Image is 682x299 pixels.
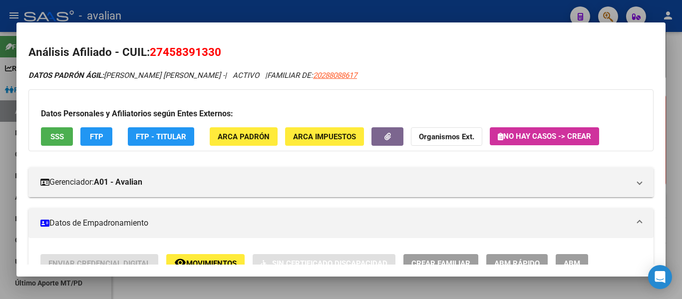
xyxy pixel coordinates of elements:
mat-icon: remove_red_eye [174,257,186,269]
strong: Organismos Ext. [419,132,474,141]
span: ABM Rápido [494,259,540,268]
span: Sin Certificado Discapacidad [272,259,387,268]
strong: DATOS PADRÓN ÁGIL: [28,71,104,80]
span: Crear Familiar [411,259,470,268]
button: Enviar Credencial Digital [40,254,158,273]
span: ARCA Impuestos [293,132,356,141]
strong: A01 - Avalian [94,176,142,188]
button: Organismos Ext. [411,127,482,146]
mat-expansion-panel-header: Datos de Empadronamiento [28,208,654,238]
button: Sin Certificado Discapacidad [253,254,395,273]
button: Crear Familiar [403,254,478,273]
button: No hay casos -> Crear [490,127,599,145]
span: FTP - Titular [136,132,186,141]
i: | ACTIVO | [28,71,357,80]
span: FAMILIAR DE: [267,71,357,80]
span: ABM [564,259,580,268]
mat-panel-title: Datos de Empadronamiento [40,217,630,229]
span: 20288088617 [313,71,357,80]
button: ARCA Padrón [210,127,278,146]
span: [PERSON_NAME] [PERSON_NAME] - [28,71,225,80]
button: Movimientos [166,254,245,273]
span: ARCA Padrón [218,132,270,141]
span: FTP [90,132,103,141]
button: ARCA Impuestos [285,127,364,146]
span: No hay casos -> Crear [498,132,591,141]
button: FTP - Titular [128,127,194,146]
div: Open Intercom Messenger [648,265,672,289]
button: ABM Rápido [486,254,548,273]
mat-expansion-panel-header: Gerenciador:A01 - Avalian [28,167,654,197]
button: ABM [556,254,588,273]
span: 27458391330 [150,45,221,58]
h2: Análisis Afiliado - CUIL: [28,44,654,61]
h3: Datos Personales y Afiliatorios según Entes Externos: [41,108,641,120]
button: FTP [80,127,112,146]
mat-panel-title: Gerenciador: [40,176,630,188]
span: SSS [50,132,64,141]
span: Enviar Credencial Digital [48,259,150,268]
button: SSS [41,127,73,146]
span: Movimientos [186,259,237,268]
